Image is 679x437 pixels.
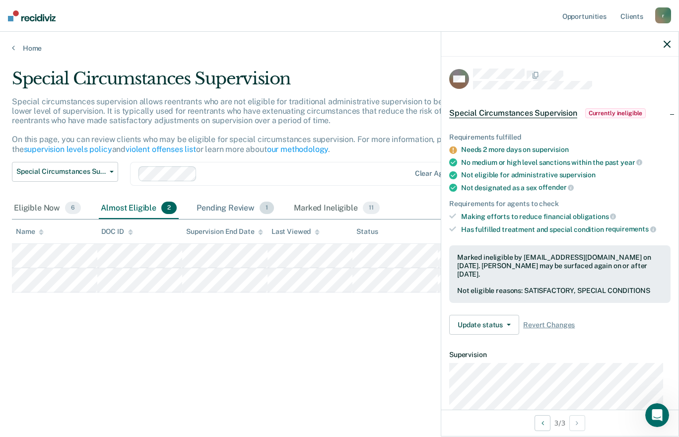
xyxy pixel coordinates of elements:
[260,202,274,215] span: 1
[24,145,112,154] a: supervision levels policy
[449,200,671,208] div: Requirements for agents to check
[523,321,575,329] span: Revert Changes
[441,97,679,129] div: Special Circumstances SupervisionCurrently ineligible
[415,169,457,178] div: Clear agents
[585,108,646,118] span: Currently ineligible
[457,253,663,278] div: Marked ineligible by [EMAIL_ADDRESS][DOMAIN_NAME] on [DATE]. [PERSON_NAME] may be surfaced again ...
[12,97,499,154] p: Special circumstances supervision allows reentrants who are not eligible for traditional administ...
[461,158,671,167] div: No medium or high level sanctions within the past
[461,171,671,179] div: Not eligible for administrative
[449,315,519,335] button: Update status
[449,133,671,142] div: Requirements fulfilled
[461,183,671,192] div: Not designated as a sex
[441,410,679,436] div: 3 / 3
[569,415,585,431] button: Next Opportunity
[8,10,56,21] img: Recidiviz
[573,213,616,220] span: obligations
[535,415,550,431] button: Previous Opportunity
[449,108,577,118] span: Special Circumstances Supervision
[186,227,263,236] div: Supervision End Date
[16,167,106,176] span: Special Circumstances Supervision
[292,198,381,219] div: Marked Ineligible
[606,225,656,233] span: requirements
[101,227,133,236] div: DOC ID
[267,145,329,154] a: our methodology
[272,227,320,236] div: Last Viewed
[363,202,380,215] span: 11
[461,212,671,221] div: Making efforts to reduce financial
[161,202,177,215] span: 2
[126,145,196,154] a: violent offenses list
[645,403,669,427] iframe: Intercom live chat
[12,198,83,219] div: Eligible Now
[539,183,574,191] span: offender
[12,69,521,97] div: Special Circumstances Supervision
[449,351,671,359] dt: Supervision
[620,158,642,166] span: year
[65,202,81,215] span: 6
[461,225,671,234] div: Has fulfilled treatment and special condition
[16,227,44,236] div: Name
[99,198,179,219] div: Almost Eligible
[12,44,667,53] a: Home
[559,171,596,179] span: supervision
[461,146,671,154] div: Needs 2 more days on supervision
[655,7,671,23] div: r
[356,227,378,236] div: Status
[195,198,276,219] div: Pending Review
[457,287,663,295] div: Not eligible reasons: SATISFACTORY, SPECIAL CONDITIONS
